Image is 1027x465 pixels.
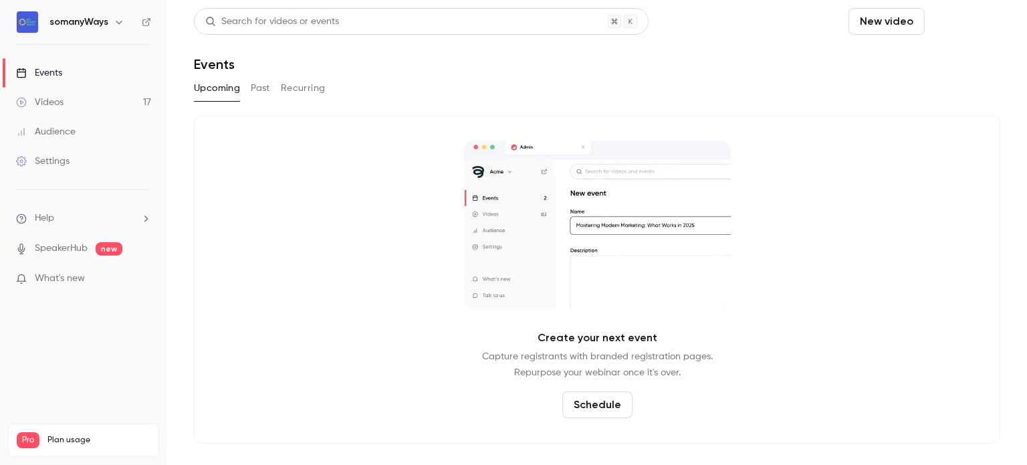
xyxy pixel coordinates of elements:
[17,11,38,33] img: somanyWays
[17,432,39,448] span: Pro
[16,125,76,138] div: Audience
[16,211,151,225] li: help-dropdown-opener
[16,66,62,80] div: Events
[251,78,270,99] button: Past
[47,435,150,446] span: Plan usage
[562,391,633,418] button: Schedule
[194,78,240,99] button: Upcoming
[35,272,85,286] span: What's new
[482,349,713,381] p: Capture registrants with branded registration pages. Repurpose your webinar once it's over.
[848,8,925,35] button: New video
[930,8,1000,35] button: Schedule
[281,78,326,99] button: Recurring
[16,155,70,168] div: Settings
[49,15,108,29] h6: somanyWays
[538,330,657,346] p: Create your next event
[96,242,122,256] span: new
[205,15,339,29] div: Search for videos or events
[194,56,235,72] h1: Events
[35,211,54,225] span: Help
[35,242,88,256] a: SpeakerHub
[16,96,64,109] div: Videos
